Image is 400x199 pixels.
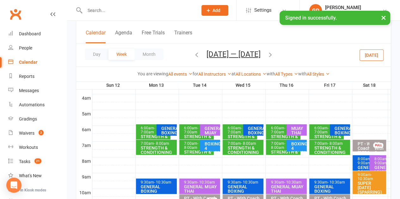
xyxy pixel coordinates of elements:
span: - 10:30am [284,180,301,184]
div: 9:30am [140,180,175,184]
a: Messages [8,84,67,98]
div: STRENGTH & CONDITIONING [140,134,169,143]
strong: with [298,71,307,76]
span: - 7:00am [271,126,285,134]
th: Tue 14 [179,81,222,89]
div: 6:00am [227,126,256,134]
div: GENERAL MUAY THAI [184,184,219,193]
div: SUPER [DATE] (SPARRING) [357,181,385,194]
div: Open Intercom Messenger [6,178,22,193]
a: Automations [8,98,67,112]
div: GENERAL BOXING [334,126,349,135]
th: 8am [76,157,92,165]
th: Wed 15 [222,81,265,89]
span: - 7:00am [314,126,328,134]
a: All events [168,72,193,77]
input: Search... [83,6,193,15]
a: Tasks 21 [8,155,67,169]
div: GENERAL MUAY THAI [374,165,385,179]
th: Thu 16 [265,81,309,89]
div: 7:00am [140,142,175,146]
div: MUAY THAI DRILLS & SKILLS (MINIMUM 1 MONTH TRAININ... [291,126,306,166]
a: Reports [8,69,67,84]
button: Agenda [115,30,132,43]
div: 8:00am [374,157,385,165]
div: GENERAL BOXING [140,184,175,193]
button: × [378,11,389,24]
div: GD [309,4,322,17]
span: - 10:30am [154,180,171,184]
span: Settings [254,3,272,17]
span: - 8:00am [241,141,256,146]
div: PT - With Coach [PERSON_NAME] (45 minutes) [374,142,385,168]
span: - 8:00am [154,141,169,146]
div: 7:00am [314,142,349,146]
button: Calendar [86,30,106,43]
div: 9:30am [314,180,349,184]
div: STRENGTH & CONDITIONING [227,134,256,143]
div: GENERAL BOXING [357,165,378,174]
a: What's New [8,169,67,183]
a: Gradings [8,112,67,126]
a: All Types [275,72,298,77]
div: 6:00am [184,126,212,134]
button: Day [85,49,108,60]
div: BOXING 4 FITNESS [291,142,306,155]
a: Calendar [8,55,67,69]
span: - 8:00am [184,141,198,150]
div: 6:00am [140,126,169,134]
div: [PERSON_NAME] [325,5,382,10]
div: STRENGTH & CONDITIONING [140,146,175,155]
div: Messages [19,88,39,93]
button: Free Trials [142,30,165,43]
a: People [8,41,67,55]
a: All Styles [307,72,330,77]
span: Signed in successfully. [285,15,337,21]
th: 9am [76,173,92,181]
div: STRENGTH & CONDITIONING [184,134,212,143]
span: - 8:00am [327,141,342,146]
div: 9:30am [270,180,305,184]
div: STRENGTH & CONDITIONING [314,146,349,155]
div: 6:00am [270,126,299,134]
div: Waivers [19,131,34,136]
th: 4am [76,94,92,102]
div: 9:30am [227,180,262,184]
button: Add [201,5,228,16]
th: Sun 12 [92,81,135,89]
div: GENERAL BOXING [248,126,262,135]
div: Automations [19,102,45,107]
div: FULL [373,143,383,148]
span: Add [212,8,220,13]
a: All Instructors [198,72,231,77]
th: 5am [76,110,92,118]
th: 7am [76,141,92,149]
div: 8:00am [357,157,378,165]
span: - 10:30am [197,180,215,184]
div: Calendar [19,60,37,65]
div: 6:00am [314,126,342,134]
div: STRENGTH & CONDITIONING [184,150,212,159]
button: Month [135,49,163,60]
span: - 8:00am [271,141,285,150]
strong: with [267,71,275,76]
a: Waivers 2 [8,126,67,140]
div: People [19,45,32,50]
div: STRENGTH & CONDITIONING [227,146,262,155]
div: Dashboard [19,31,41,36]
th: 6am [76,126,92,133]
strong: at [231,71,236,76]
a: Clubworx [8,6,23,22]
button: [DATE] [360,49,384,61]
div: GENERAL BOXING [161,126,176,135]
div: STRENGTH & CONDITIONING [314,134,342,143]
div: PT - With Coach [PERSON_NAME] (45 minutes) [357,142,378,164]
div: 7:00am [227,142,262,146]
div: STRENGTH & CONDITIONING [270,134,299,143]
div: GENERAL BOXING [227,184,262,193]
div: Champions [PERSON_NAME] [325,10,382,16]
a: All Locations [236,72,267,77]
button: Trainers [174,30,192,43]
div: GENERAL MUAY THAI [270,184,305,193]
button: [DATE] — [DATE] [206,50,261,58]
